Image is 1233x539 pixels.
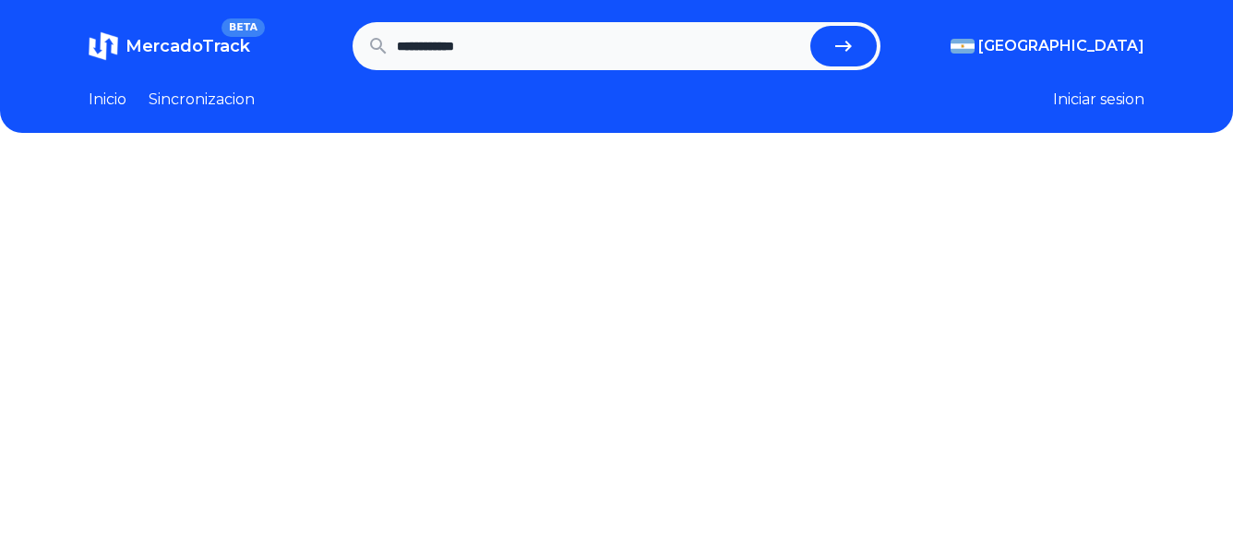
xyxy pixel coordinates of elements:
[978,35,1144,57] span: [GEOGRAPHIC_DATA]
[951,39,975,54] img: Argentina
[1053,89,1144,111] button: Iniciar sesion
[126,36,250,56] span: MercadoTrack
[221,18,265,37] span: BETA
[89,31,118,61] img: MercadoTrack
[951,35,1144,57] button: [GEOGRAPHIC_DATA]
[89,89,126,111] a: Inicio
[149,89,255,111] a: Sincronizacion
[89,31,250,61] a: MercadoTrackBETA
